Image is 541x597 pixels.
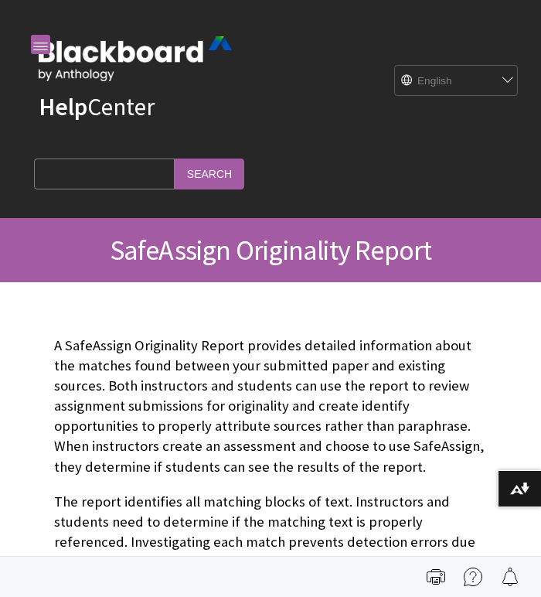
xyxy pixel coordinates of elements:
[39,91,155,122] a: HelpCenter
[501,568,519,586] img: Follow this page
[54,336,487,477] p: A SafeAssign Originality Report provides detailed information about the matches found between you...
[427,568,445,586] img: Print
[110,233,432,268] span: SafeAssign Originality Report
[175,159,244,189] input: Search
[39,91,87,122] strong: Help
[395,66,503,97] select: Site Language Selector
[39,36,232,81] img: Blackboard by Anthology
[464,568,482,586] img: More help
[54,492,487,573] p: The report identifies all matching blocks of text. Instructors and students need to determine if ...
